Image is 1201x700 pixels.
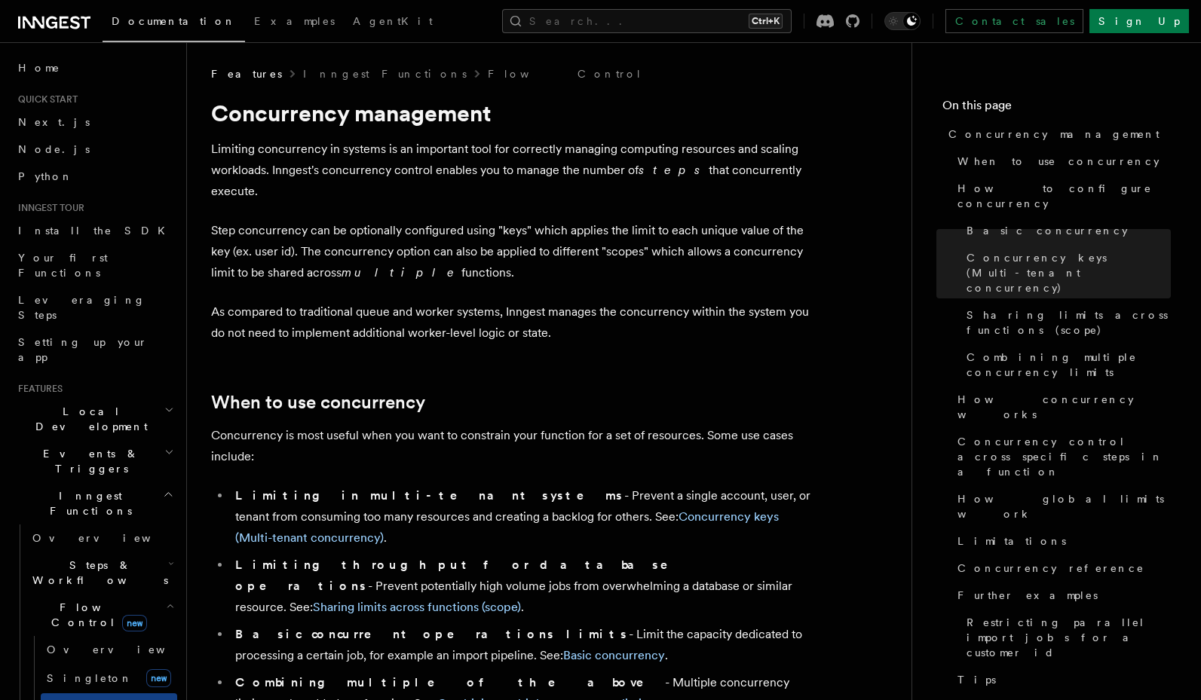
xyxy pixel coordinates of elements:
[960,244,1171,301] a: Concurrency keys (Multi-tenant concurrency)
[18,225,174,237] span: Install the SDK
[12,109,177,136] a: Next.js
[146,669,171,687] span: new
[960,217,1171,244] a: Basic concurrency
[960,344,1171,386] a: Combining multiple concurrency limits
[948,127,1160,142] span: Concurrency management
[32,532,188,544] span: Overview
[26,558,168,588] span: Steps & Workflows
[26,552,177,594] button: Steps & Workflows
[235,675,665,689] strong: Combining multiple of the above
[41,636,177,663] a: Overview
[951,666,1171,693] a: Tips
[26,594,177,636] button: Flow Controlnew
[18,116,90,128] span: Next.js
[41,663,177,693] a: Singletonnew
[12,404,164,434] span: Local Development
[12,93,78,105] span: Quick start
[231,555,814,618] li: - Prevent potentially high volume jobs from overwhelming a database or similar resource. See: .
[12,286,177,329] a: Leveraging Steps
[211,392,425,413] a: When to use concurrency
[12,446,164,476] span: Events & Triggers
[112,15,236,27] span: Documentation
[12,217,177,244] a: Install the SDK
[342,265,461,280] em: multiple
[211,425,814,467] p: Concurrency is most useful when you want to constrain your function for a set of resources. Some ...
[12,383,63,395] span: Features
[960,609,1171,666] a: Restricting parallel import jobs for a customer id
[18,252,108,279] span: Your first Functions
[303,66,467,81] a: Inngest Functions
[231,624,814,666] li: - Limit the capacity dedicated to processing a certain job, for example an import pipeline. See: .
[967,250,1171,295] span: Concurrency keys (Multi-tenant concurrency)
[951,428,1171,485] a: Concurrency control across specific steps in a function
[103,5,245,42] a: Documentation
[957,434,1171,479] span: Concurrency control across specific steps in a function
[313,600,521,614] a: Sharing limits across functions (scope)
[245,5,344,41] a: Examples
[235,627,629,641] strong: Basic concurrent operations limits
[942,96,1171,121] h4: On this page
[122,615,147,631] span: new
[951,386,1171,428] a: How concurrency works
[353,15,433,27] span: AgentKit
[12,398,177,440] button: Local Development
[12,440,177,482] button: Events & Triggers
[942,121,1171,148] a: Concurrency management
[967,350,1171,380] span: Combining multiple concurrency limits
[18,294,146,321] span: Leveraging Steps
[211,139,814,202] p: Limiting concurrency in systems is an important tool for correctly managing computing resources a...
[18,336,148,363] span: Setting up your app
[12,202,84,214] span: Inngest tour
[967,223,1128,238] span: Basic concurrency
[12,329,177,371] a: Setting up your app
[12,488,163,518] span: Inngest Functions
[957,533,1066,549] span: Limitations
[967,615,1171,660] span: Restricting parallel import jobs for a customer id
[957,561,1144,576] span: Concurrency reference
[26,524,177,552] a: Overview
[951,148,1171,175] a: When to use concurrency
[967,307,1171,338] span: Sharing limits across functions (scope)
[945,9,1083,33] a: Contact sales
[254,15,335,27] span: Examples
[211,301,814,344] p: As compared to traditional queue and worker systems, Inngest manages the concurrency within the s...
[951,555,1171,582] a: Concurrency reference
[235,558,689,593] strong: Limiting throughput for database operations
[211,66,282,81] span: Features
[26,600,166,630] span: Flow Control
[211,220,814,283] p: Step concurrency can be optionally configured using "keys" which applies the limit to each unique...
[12,54,177,81] a: Home
[957,491,1171,521] span: How global limits work
[951,527,1171,555] a: Limitations
[951,175,1171,217] a: How to configure concurrency
[235,488,624,503] strong: Limiting in multi-tenant systems
[502,9,792,33] button: Search...Ctrl+K
[18,170,73,182] span: Python
[12,482,177,524] button: Inngest Functions
[957,588,1098,603] span: Further examples
[12,244,177,286] a: Your first Functions
[18,143,90,155] span: Node.js
[47,643,202,656] span: Overview
[639,163,709,177] em: steps
[951,485,1171,527] a: How global limits work
[957,154,1160,169] span: When to use concurrency
[951,582,1171,609] a: Further examples
[957,181,1171,211] span: How to configure concurrency
[231,485,814,549] li: - Prevent a single account, user, or tenant from consuming too many resources and creating a back...
[211,99,814,127] h1: Concurrency management
[47,672,133,684] span: Singleton
[960,301,1171,344] a: Sharing limits across functions (scope)
[563,648,665,662] a: Basic concurrency
[18,60,60,75] span: Home
[957,672,996,687] span: Tips
[12,163,177,190] a: Python
[957,392,1171,422] span: How concurrency works
[749,14,783,29] kbd: Ctrl+K
[1089,9,1189,33] a: Sign Up
[12,136,177,163] a: Node.js
[884,12,921,30] button: Toggle dark mode
[344,5,442,41] a: AgentKit
[488,66,642,81] a: Flow Control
